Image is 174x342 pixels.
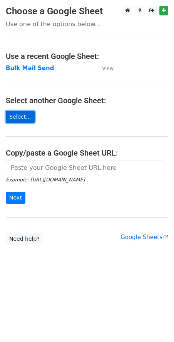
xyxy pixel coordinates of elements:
[136,305,174,342] iframe: Chat Widget
[6,6,168,17] h3: Choose a Google Sheet
[6,96,168,105] h4: Select another Google Sheet:
[6,148,168,158] h4: Copy/paste a Google Sheet URL:
[6,192,25,204] input: Next
[6,111,35,123] a: Select...
[6,177,85,183] small: Example: [URL][DOMAIN_NAME]
[6,233,43,245] a: Need help?
[102,65,114,71] small: View
[94,65,114,72] a: View
[120,234,168,241] a: Google Sheets
[6,20,168,28] p: Use one of the options below...
[6,65,54,72] a: Bulk Mail Send
[6,52,168,61] h4: Use a recent Google Sheet:
[6,161,164,175] input: Paste your Google Sheet URL here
